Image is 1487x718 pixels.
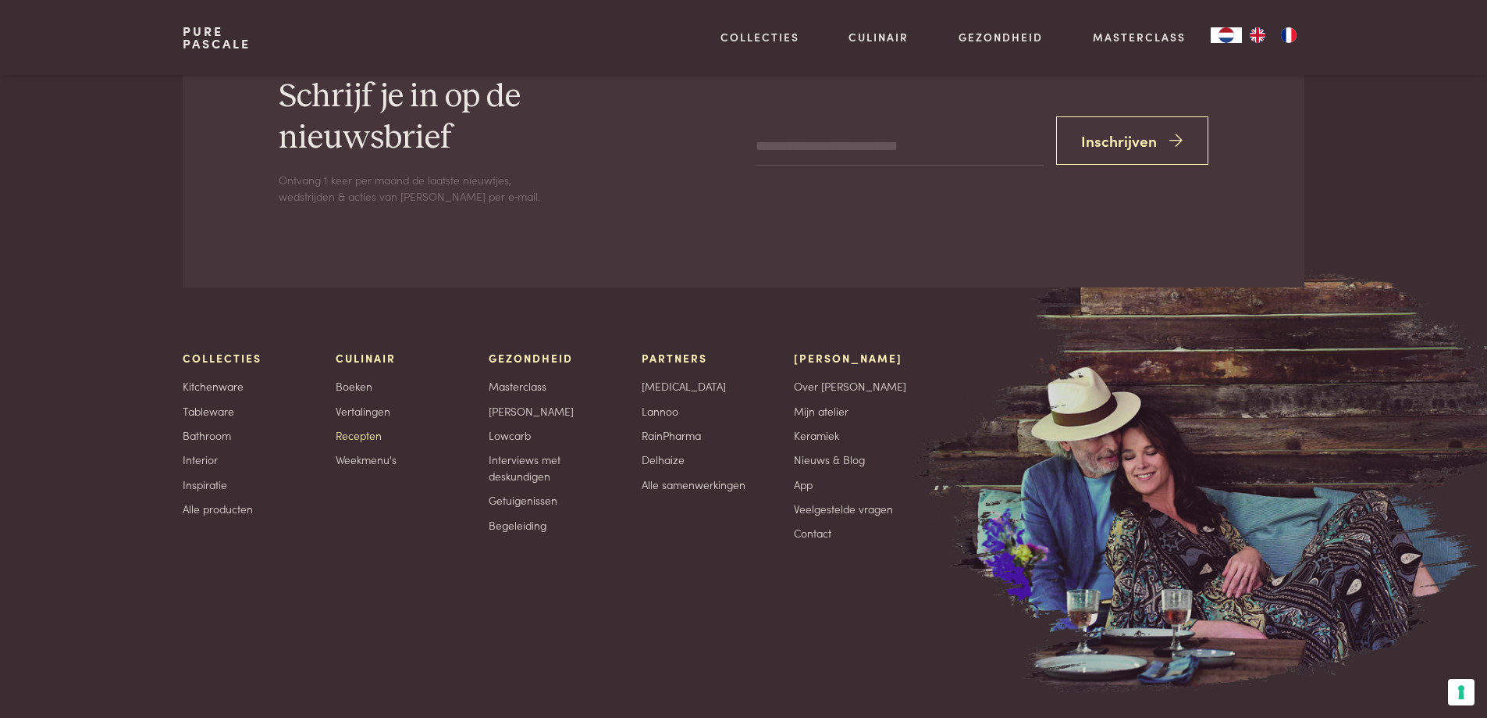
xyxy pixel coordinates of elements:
button: Inschrijven [1056,116,1209,166]
a: Lowcarb [489,427,531,444]
a: Inspiratie [183,477,227,493]
span: Gezondheid [489,350,573,366]
aside: Language selected: Nederlands [1211,27,1304,43]
a: Getuigenissen [489,492,557,509]
a: Culinair [848,29,909,45]
a: Tableware [183,403,234,420]
a: Alle samenwerkingen [642,477,745,493]
a: Collecties [720,29,799,45]
a: [MEDICAL_DATA] [642,378,726,395]
ul: Language list [1242,27,1304,43]
a: RainPharma [642,427,701,444]
span: Culinair [336,350,396,366]
a: FR [1273,27,1304,43]
span: Partners [642,350,707,366]
a: Boeken [336,378,372,395]
a: Keramiek [794,427,839,444]
a: PurePascale [183,25,251,50]
a: NL [1211,27,1242,43]
a: Kitchenware [183,378,244,395]
p: Ontvang 1 keer per maand de laatste nieuwtjes, wedstrijden & acties van [PERSON_NAME] per e‑mail. [279,172,544,204]
a: Interior [183,452,218,468]
span: [PERSON_NAME] [794,350,902,366]
a: Vertalingen [336,403,390,420]
a: Contact [794,525,831,541]
a: Mijn atelier [794,403,848,420]
a: [PERSON_NAME] [489,403,574,420]
a: Interviews met deskundigen [489,452,617,484]
a: EN [1242,27,1273,43]
a: Masterclass [1093,29,1186,45]
a: Weekmenu's [336,452,397,468]
span: Collecties [183,350,261,366]
button: Uw voorkeuren voor toestemming voor trackingtechnologieën [1448,679,1475,705]
a: Recepten [336,427,382,444]
a: Lannoo [642,403,678,420]
a: Gezondheid [959,29,1043,45]
h2: Schrijf je in op de nieuwsbrief [279,77,636,159]
div: Language [1211,27,1242,43]
a: App [794,477,813,493]
a: Veelgestelde vragen [794,501,893,517]
a: Nieuws & Blog [794,452,865,468]
a: Masterclass [489,378,546,395]
a: Delhaize [642,452,685,468]
a: Bathroom [183,427,231,444]
a: Alle producten [183,501,253,517]
a: Over [PERSON_NAME] [794,378,906,395]
a: Begeleiding [489,517,546,534]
